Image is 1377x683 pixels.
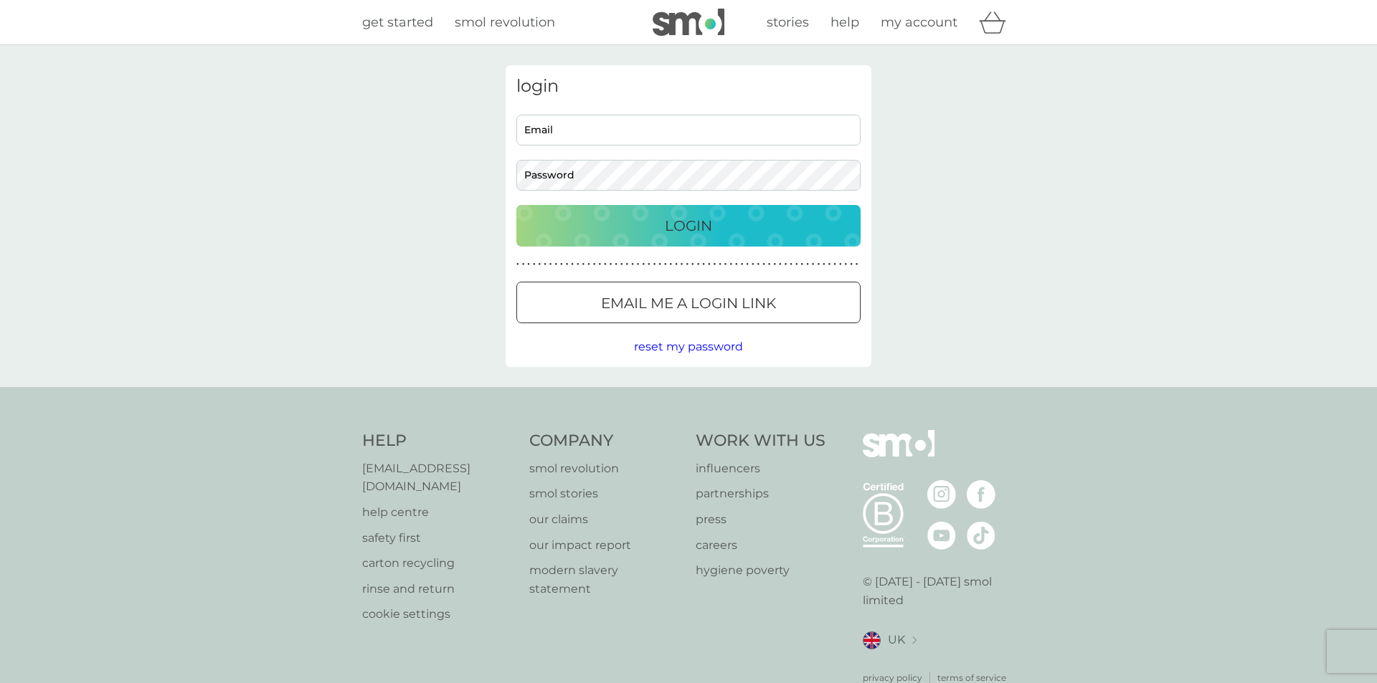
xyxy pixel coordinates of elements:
p: ● [615,261,617,268]
p: ● [598,261,601,268]
img: select a new location [912,636,917,644]
p: ● [833,261,836,268]
p: ● [653,261,656,268]
p: ● [577,261,579,268]
span: reset my password [634,340,743,353]
p: ● [539,261,541,268]
p: ● [708,261,711,268]
span: help [831,14,859,30]
p: ● [675,261,678,268]
p: ● [773,261,776,268]
button: reset my password [634,338,743,356]
a: help [831,12,859,33]
span: smol revolution [455,14,555,30]
p: ● [741,261,744,268]
p: ● [850,261,853,268]
p: ● [785,261,787,268]
p: ● [604,261,607,268]
a: smol stories [529,484,682,503]
p: ● [610,261,612,268]
p: ● [522,261,525,268]
p: ● [544,261,546,268]
div: basket [979,8,1015,37]
h4: Work With Us [696,430,825,452]
p: influencers [696,459,825,478]
p: ● [714,261,716,268]
p: ● [566,261,569,268]
p: ● [664,261,667,268]
img: visit the smol Youtube page [927,521,956,550]
p: ● [554,261,557,268]
p: ● [620,261,623,268]
a: [EMAIL_ADDRESS][DOMAIN_NAME] [362,459,515,496]
img: UK flag [863,631,881,649]
p: ● [549,261,552,268]
p: ● [812,261,815,268]
p: ● [806,261,809,268]
img: visit the smol Facebook page [967,480,995,509]
a: partnerships [696,484,825,503]
button: Login [516,205,861,247]
p: ● [790,261,792,268]
h4: Company [529,430,682,452]
span: UK [888,631,905,649]
h3: login [516,76,861,97]
p: Email me a login link [601,292,776,315]
p: ● [648,261,650,268]
img: visit the smol Tiktok page [967,521,995,550]
a: smol revolution [529,459,682,478]
p: ● [823,261,825,268]
a: stories [767,12,809,33]
p: ● [587,261,590,268]
p: ● [691,261,694,268]
a: hygiene poverty [696,561,825,580]
a: careers [696,536,825,555]
span: get started [362,14,433,30]
a: safety first [362,529,515,548]
p: ● [631,261,634,268]
p: ● [670,261,673,268]
p: ● [702,261,705,268]
p: ● [626,261,629,268]
a: rinse and return [362,580,515,598]
p: ● [516,261,519,268]
p: ● [527,261,530,268]
p: ● [845,261,848,268]
p: ● [795,261,798,268]
a: modern slavery statement [529,561,682,598]
p: ● [768,261,771,268]
p: cookie settings [362,605,515,624]
p: ● [697,261,700,268]
p: ● [560,261,563,268]
p: ● [637,261,640,268]
p: ● [757,261,760,268]
button: Email me a login link [516,282,861,323]
p: ● [839,261,842,268]
p: ● [735,261,738,268]
p: ● [828,261,831,268]
img: visit the smol Instagram page [927,480,956,509]
p: ● [571,261,574,268]
p: ● [762,261,765,268]
p: ● [817,261,820,268]
p: ● [681,261,683,268]
p: ● [686,261,688,268]
span: stories [767,14,809,30]
p: press [696,510,825,529]
a: our claims [529,510,682,529]
a: get started [362,12,433,33]
p: © [DATE] - [DATE] smol limited [863,573,1016,609]
a: help centre [362,503,515,522]
a: our impact report [529,536,682,555]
